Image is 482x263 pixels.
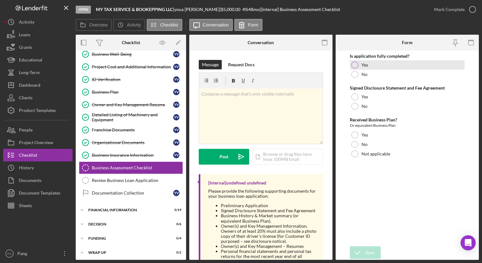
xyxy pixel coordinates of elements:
[170,251,181,254] div: 0 / 2
[221,213,317,223] li: Business History & Market summary (or equivalent Business Plan).
[461,235,476,250] div: Open Intercom Messenger
[3,187,73,199] button: Document Templates
[350,122,464,129] div: Or equivalent Business Plan
[19,104,56,118] div: Product Templates
[92,190,173,196] div: Documentation Collection
[19,91,32,106] div: Clients
[173,51,179,57] div: y v
[76,19,112,31] button: Overview
[350,54,464,59] div: Is application fully completed?
[96,7,174,12] div: |
[92,112,173,122] div: Detailed Listing of Machinery and Equipment
[3,247,73,260] button: PXPang [PERSON_NAME]
[361,151,390,156] label: Not applicable
[173,127,179,133] div: y v
[3,66,73,79] button: Long-Term
[19,136,53,150] div: Project Overview
[19,124,32,138] div: People
[19,54,42,68] div: Educational
[19,41,32,55] div: Grants
[174,7,221,12] div: youa [PERSON_NAME] |
[3,149,73,161] button: Checklist
[19,161,34,176] div: History
[3,16,73,28] button: Activity
[19,149,37,163] div: Checklist
[221,244,317,249] li: Owner(s) and Key Management – Resumes
[170,237,181,240] div: 0 / 4
[19,66,40,80] div: Long-Term
[92,165,183,170] div: Business Assessment Checklist
[79,73,183,86] a: ID Verificationyv
[202,60,219,69] div: Message
[8,252,12,255] text: PX
[160,22,178,27] label: Checklist
[3,161,73,174] button: History
[350,246,381,259] button: Save
[92,140,173,145] div: Organizational Documents
[92,64,173,69] div: Project Cost and Additional Information
[92,178,183,183] div: Review Business Loan Application
[3,91,73,104] button: Clients
[113,19,145,31] button: Activity
[3,104,73,117] a: Product Templates
[208,189,317,199] div: Please provide the following supporting documents for your business loan application:
[79,86,183,98] a: Business Planyv
[242,7,248,12] div: 4 %
[225,60,258,69] button: Request Docs
[208,180,266,185] div: [Internal] undefined undefined
[189,19,233,31] button: Conversation
[88,222,166,226] div: Decision
[221,7,242,12] div: $5,000.00
[3,28,73,41] button: Loans
[3,174,73,187] button: Documents
[88,251,166,254] div: Wrap Up
[428,3,479,16] button: Mark Complete
[260,7,340,12] div: | [Internal] Business Assessment Checklist
[221,203,317,208] li: Preliminary Application
[402,40,413,45] div: Form
[3,136,73,149] button: Project Overview
[366,246,374,259] div: Save
[170,208,181,212] div: 0 / 19
[3,54,73,66] button: Educational
[88,208,166,212] div: Financial Information
[221,208,317,213] li: Signed Disclosure Statement and Fee Agreement
[170,222,181,226] div: 0 / 6
[350,117,464,122] div: Received Business Plan?
[92,90,173,95] div: Business Plan
[199,149,249,165] button: Post
[89,22,108,27] label: Overview
[92,153,173,158] div: Business Insurance Information
[92,77,173,82] div: ID Verification
[234,19,262,31] button: Form
[248,7,260,12] div: 48 mo
[361,104,367,109] label: No
[361,132,368,137] label: Yes
[96,7,173,12] b: MY TAX SERVICE & BOOKEPPING LLC
[19,16,34,30] div: Activity
[92,52,173,57] div: Business Well-Being
[79,48,183,61] a: Business Well-Beingyv
[173,76,179,83] div: y v
[3,41,73,54] button: Grants
[173,64,179,70] div: y v
[203,22,229,27] label: Conversation
[122,40,140,45] div: Checklist
[79,136,183,149] a: Organizational Documentsyv
[3,124,73,136] a: People
[3,79,73,91] button: Dashboard
[173,139,179,146] div: y v
[127,22,141,27] label: Activity
[79,61,183,73] a: Project Cost and Additional Informationyv
[79,174,183,187] a: Review Business Loan Application
[79,124,183,136] a: Franchise Documentsyv
[361,142,367,147] label: No
[173,190,179,196] div: y v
